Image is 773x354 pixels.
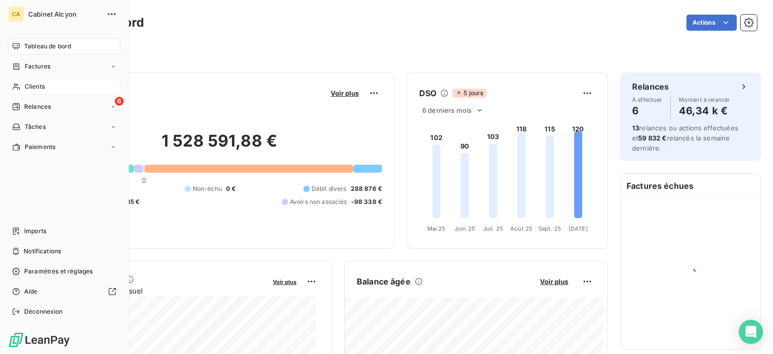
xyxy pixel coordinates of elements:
tspan: Juil. 25 [483,225,503,232]
span: Clients [25,82,45,91]
img: Logo LeanPay [8,332,70,348]
tspan: Sept. 25 [538,225,561,232]
span: 0 [142,176,146,184]
span: relances ou actions effectuées et relancés la semaine dernière. [632,124,738,152]
span: Notifications [24,247,61,256]
h6: DSO [419,87,436,99]
span: Déconnexion [24,307,63,316]
tspan: Mai 25 [427,225,446,232]
h6: Balance âgée [357,275,411,288]
span: 288 876 € [351,184,382,193]
a: Aide [8,284,120,300]
span: 0 € [226,184,236,193]
span: 6 [115,97,124,106]
span: Tâches [25,122,46,131]
span: Cabinet Alcyon [28,10,101,18]
span: Voir plus [273,278,296,286]
span: Tableau de bord [24,42,71,51]
h4: 6 [632,103,662,119]
span: Imports [24,227,46,236]
button: Actions [686,15,737,31]
h6: Factures échues [621,174,760,198]
div: Open Intercom Messenger [739,320,763,344]
tspan: [DATE] [569,225,588,232]
h2: 1 528 591,88 € [57,131,382,161]
span: 59 832 € [638,134,666,142]
span: Débit divers [312,184,347,193]
tspan: Août 25 [510,225,532,232]
span: Voir plus [331,89,359,97]
button: Voir plus [270,277,299,286]
span: Factures [25,62,50,71]
span: 13 [632,124,639,132]
span: Relances [24,102,51,111]
h6: Relances [632,81,669,93]
span: 5 jours [452,89,486,98]
span: -98 338 € [351,197,382,206]
button: Voir plus [328,89,362,98]
span: À effectuer [632,97,662,103]
h4: 46,34 k € [679,103,730,119]
div: CA [8,6,24,22]
span: Voir plus [540,277,568,286]
tspan: Juin 25 [454,225,475,232]
span: Aide [24,287,38,296]
span: Chiffre d'affaires mensuel [57,286,266,296]
span: 6 derniers mois [422,106,472,114]
span: Paramètres et réglages [24,267,93,276]
span: Montant à relancer [679,97,730,103]
span: Avoirs non associés [290,197,347,206]
span: Paiements [25,143,55,152]
span: Non-échu [193,184,222,193]
button: Voir plus [537,277,571,286]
